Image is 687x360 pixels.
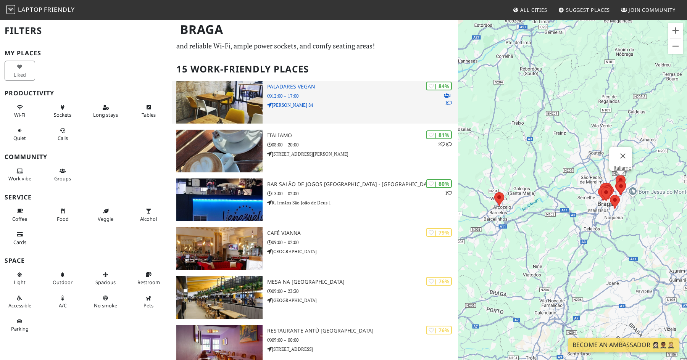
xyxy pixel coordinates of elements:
span: Natural light [14,279,26,286]
img: Mesa na Praça - Mercado Municipal de Braga [176,276,263,319]
p: [STREET_ADDRESS][PERSON_NAME] [267,150,458,157]
button: Outdoor [48,268,78,289]
a: All Cities [510,3,550,17]
a: Italiamo [614,165,631,171]
img: Italiamo [176,130,263,172]
span: All Cities [520,6,547,13]
span: Pet friendly [144,302,153,309]
span: Power sockets [54,111,71,118]
button: Reduzir [668,39,683,54]
h3: Mesa na [GEOGRAPHIC_DATA] [267,279,458,285]
p: [GEOGRAPHIC_DATA] [267,248,458,255]
button: No smoke [90,292,121,312]
p: 09:00 – 00:00 [267,336,458,344]
p: 08:00 – 20:00 [267,141,458,148]
h3: Café Vianna [267,230,458,236]
span: Restroom [137,279,160,286]
a: Paladares Vegan | 84% 11 Paladares Vegan 12:00 – 17:00 [PERSON_NAME] 84 [172,81,458,124]
img: Paladares Vegan [176,81,263,124]
p: 1 1 [444,92,452,106]
span: People working [8,175,31,182]
p: 09:00 – 02:00 [267,239,458,246]
span: Accessible [8,302,31,309]
button: Long stays [90,101,121,121]
span: Video/audio calls [58,135,68,141]
div: | 76% [426,277,452,286]
h3: Restaurante Antù [GEOGRAPHIC_DATA] [267,328,458,334]
h2: 15 Work-Friendly Places [176,58,453,81]
h3: Community [5,153,167,161]
span: Credit cards [13,239,26,246]
span: Suggest Places [566,6,610,13]
p: 2 1 [438,141,452,148]
div: | 84% [426,82,452,90]
span: Stable Wi-Fi [14,111,25,118]
button: Fechar [614,147,632,165]
span: Parking [11,325,29,332]
img: LaptopFriendly [6,5,15,14]
h3: Paladares Vegan [267,84,458,90]
div: | 79% [426,228,452,237]
a: Italiamo | 81% 21 Italiamo 08:00 – 20:00 [STREET_ADDRESS][PERSON_NAME] [172,130,458,172]
span: Laptop [18,5,43,14]
button: Veggie [90,205,121,225]
span: Air conditioned [59,302,67,309]
span: Veggie [98,215,113,222]
button: Food [48,205,78,225]
button: Wi-Fi [5,101,35,121]
span: Friendly [44,5,74,14]
button: Alcohol [134,205,164,225]
button: A/C [48,292,78,312]
button: Restroom [134,268,164,289]
a: Join Community [618,3,679,17]
span: Work-friendly tables [142,111,156,118]
h3: Italiamo [267,132,458,139]
a: Bar Salão De Jogos Venezuela - Jony | 80% 1 Bar Salão De Jogos [GEOGRAPHIC_DATA] - [GEOGRAPHIC_DA... [172,178,458,221]
h2: Filters [5,19,167,42]
a: Suggest Places [555,3,613,17]
div: | 81% [426,130,452,139]
p: 13:00 – 02:00 [267,190,458,197]
div: | 80% [426,179,452,188]
span: Food [57,215,69,222]
span: Long stays [93,111,118,118]
button: Spacious [90,268,121,289]
a: Café Vianna | 79% Café Vianna 09:00 – 02:00 [GEOGRAPHIC_DATA] [172,227,458,270]
p: 09:00 – 23:30 [267,288,458,295]
button: Groups [48,165,78,185]
h1: Braga [174,19,456,40]
a: Mesa na Praça - Mercado Municipal de Braga | 76% Mesa na [GEOGRAPHIC_DATA] 09:00 – 23:30 [GEOGRAP... [172,276,458,319]
button: Sockets [48,101,78,121]
span: Coffee [12,215,27,222]
p: 1 [445,190,452,197]
span: Spacious [95,279,116,286]
span: Quiet [13,135,26,141]
p: R. Irmãos São João de Deus 1 [267,199,458,206]
span: Join Community [629,6,676,13]
p: [GEOGRAPHIC_DATA] [267,297,458,304]
span: Alcohol [140,215,157,222]
button: Light [5,268,35,289]
h3: Space [5,257,167,264]
span: Outdoor area [53,279,73,286]
h3: Bar Salão De Jogos [GEOGRAPHIC_DATA] - [GEOGRAPHIC_DATA] [267,181,458,188]
h3: Service [5,194,167,201]
button: Quiet [5,124,35,145]
button: Work vibe [5,165,35,185]
button: Tables [134,101,164,121]
h3: My Places [5,50,167,57]
p: [PERSON_NAME] 84 [267,101,458,109]
button: Cards [5,228,35,248]
p: [STREET_ADDRESS] [267,346,458,353]
img: Café Vianna [176,227,263,270]
button: Parking [5,315,35,335]
span: Group tables [54,175,71,182]
button: Calls [48,124,78,145]
button: Accessible [5,292,35,312]
img: Bar Salão De Jogos Venezuela - Jony [176,178,263,221]
div: | 76% [426,326,452,334]
button: Pets [134,292,164,312]
span: Smoke free [94,302,117,309]
button: Ampliar [668,23,683,38]
h3: Productivity [5,90,167,97]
